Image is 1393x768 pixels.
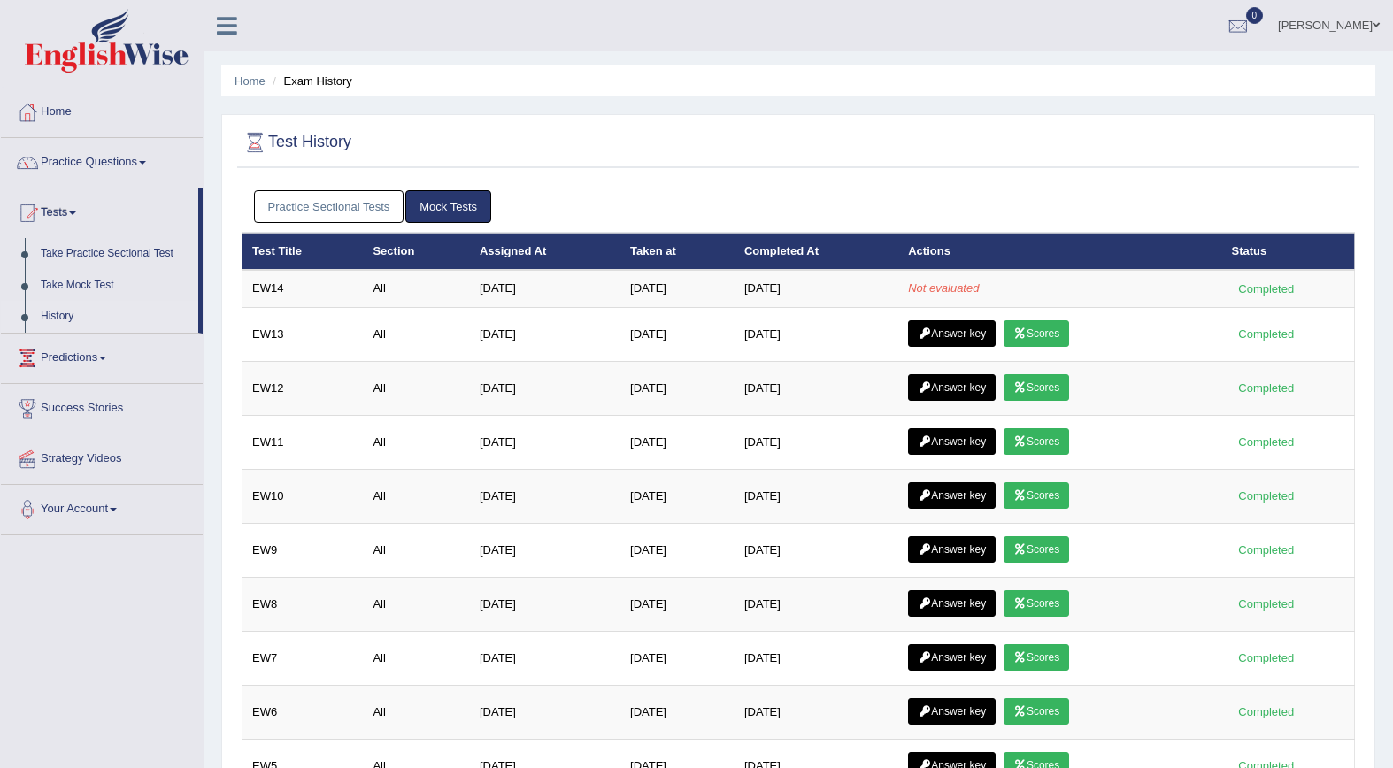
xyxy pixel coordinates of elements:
[242,523,364,577] td: EW9
[470,415,620,469] td: [DATE]
[33,270,198,302] a: Take Mock Test
[1232,433,1301,451] div: Completed
[735,270,898,307] td: [DATE]
[363,577,470,631] td: All
[242,307,364,361] td: EW13
[620,523,735,577] td: [DATE]
[620,577,735,631] td: [DATE]
[908,482,996,509] a: Answer key
[908,428,996,455] a: Answer key
[1,188,198,233] a: Tests
[1232,649,1301,667] div: Completed
[908,281,979,295] em: Not evaluated
[470,685,620,739] td: [DATE]
[735,523,898,577] td: [DATE]
[242,233,364,270] th: Test Title
[735,685,898,739] td: [DATE]
[470,361,620,415] td: [DATE]
[254,190,404,223] a: Practice Sectional Tests
[363,270,470,307] td: All
[620,361,735,415] td: [DATE]
[363,233,470,270] th: Section
[735,577,898,631] td: [DATE]
[1004,590,1069,617] a: Scores
[470,523,620,577] td: [DATE]
[470,469,620,523] td: [DATE]
[1232,280,1301,298] div: Completed
[33,301,198,333] a: History
[363,415,470,469] td: All
[1004,374,1069,401] a: Scores
[242,129,351,156] h2: Test History
[1232,379,1301,397] div: Completed
[1,88,203,132] a: Home
[1232,541,1301,559] div: Completed
[735,631,898,685] td: [DATE]
[470,577,620,631] td: [DATE]
[1232,703,1301,721] div: Completed
[1,485,203,529] a: Your Account
[620,233,735,270] th: Taken at
[1232,487,1301,505] div: Completed
[620,631,735,685] td: [DATE]
[470,631,620,685] td: [DATE]
[242,361,364,415] td: EW12
[1004,428,1069,455] a: Scores
[908,698,996,725] a: Answer key
[242,469,364,523] td: EW10
[620,307,735,361] td: [DATE]
[1,138,203,182] a: Practice Questions
[1232,325,1301,343] div: Completed
[735,233,898,270] th: Completed At
[735,361,898,415] td: [DATE]
[735,469,898,523] td: [DATE]
[1004,320,1069,347] a: Scores
[1,384,203,428] a: Success Stories
[1,434,203,479] a: Strategy Videos
[1004,698,1069,725] a: Scores
[33,238,198,270] a: Take Practice Sectional Test
[1232,595,1301,613] div: Completed
[1222,233,1355,270] th: Status
[908,374,996,401] a: Answer key
[363,523,470,577] td: All
[242,270,364,307] td: EW14
[363,307,470,361] td: All
[1,334,203,378] a: Predictions
[268,73,352,89] li: Exam History
[405,190,491,223] a: Mock Tests
[363,469,470,523] td: All
[470,233,620,270] th: Assigned At
[620,270,735,307] td: [DATE]
[242,577,364,631] td: EW8
[620,685,735,739] td: [DATE]
[735,415,898,469] td: [DATE]
[620,469,735,523] td: [DATE]
[363,685,470,739] td: All
[1246,7,1264,24] span: 0
[735,307,898,361] td: [DATE]
[908,590,996,617] a: Answer key
[363,361,470,415] td: All
[242,631,364,685] td: EW7
[363,631,470,685] td: All
[242,685,364,739] td: EW6
[908,644,996,671] a: Answer key
[470,307,620,361] td: [DATE]
[1004,536,1069,563] a: Scores
[908,536,996,563] a: Answer key
[235,74,266,88] a: Home
[908,320,996,347] a: Answer key
[1004,482,1069,509] a: Scores
[242,415,364,469] td: EW11
[1004,644,1069,671] a: Scores
[620,415,735,469] td: [DATE]
[470,270,620,307] td: [DATE]
[898,233,1221,270] th: Actions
